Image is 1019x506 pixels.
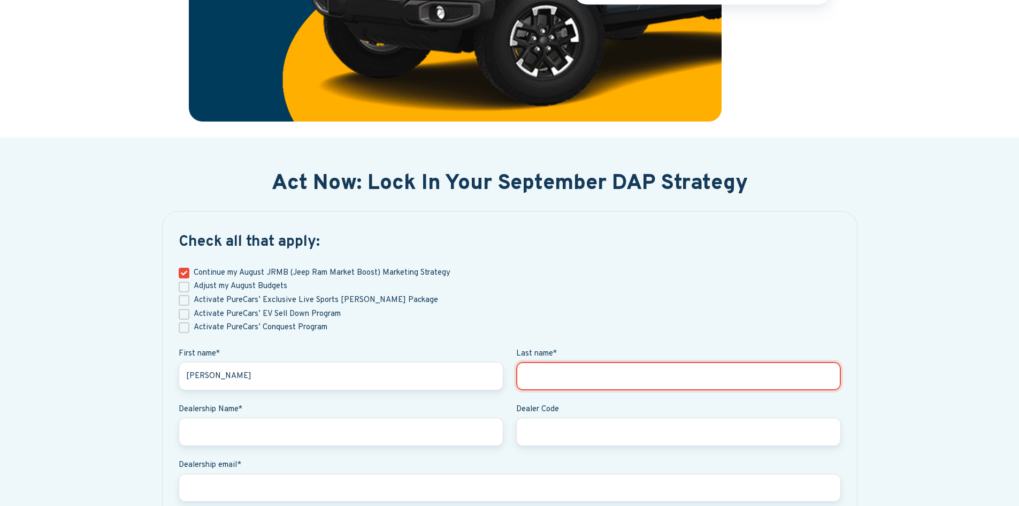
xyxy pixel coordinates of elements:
span: Continue my August JRMB (Jeep Ram Market Boost) Marketing Strategy [194,268,450,278]
span: Activate PureCars’ EV Sell Down Program [194,309,341,319]
input: Continue my August JRMB (Jeep Ram Market Boost) Marketing Strategy [179,268,189,278]
span: Activate PureCars’ Conquest Program [194,323,327,333]
span: Dealer Code [516,404,559,414]
span: Last name [516,349,553,359]
span: Dealership Name [179,404,238,414]
input: Adjust my August Budgets [179,282,189,292]
input: Activate PureCars’ Conquest Program [179,322,189,333]
span: Activate PureCars’ Exclusive Live Sports [PERSON_NAME] Package [194,296,438,306]
strong: First name [179,349,216,359]
span: Dealership email [179,460,237,470]
h3: Check all that apply: [179,233,841,252]
h2: Act Now: Lock In Your September DAP Strategy [174,171,845,197]
input: Activate PureCars’ Exclusive Live Sports [PERSON_NAME] Package [179,295,189,306]
input: Activate PureCars’ EV Sell Down Program [179,309,189,320]
span: Adjust my August Budgets [194,282,287,292]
